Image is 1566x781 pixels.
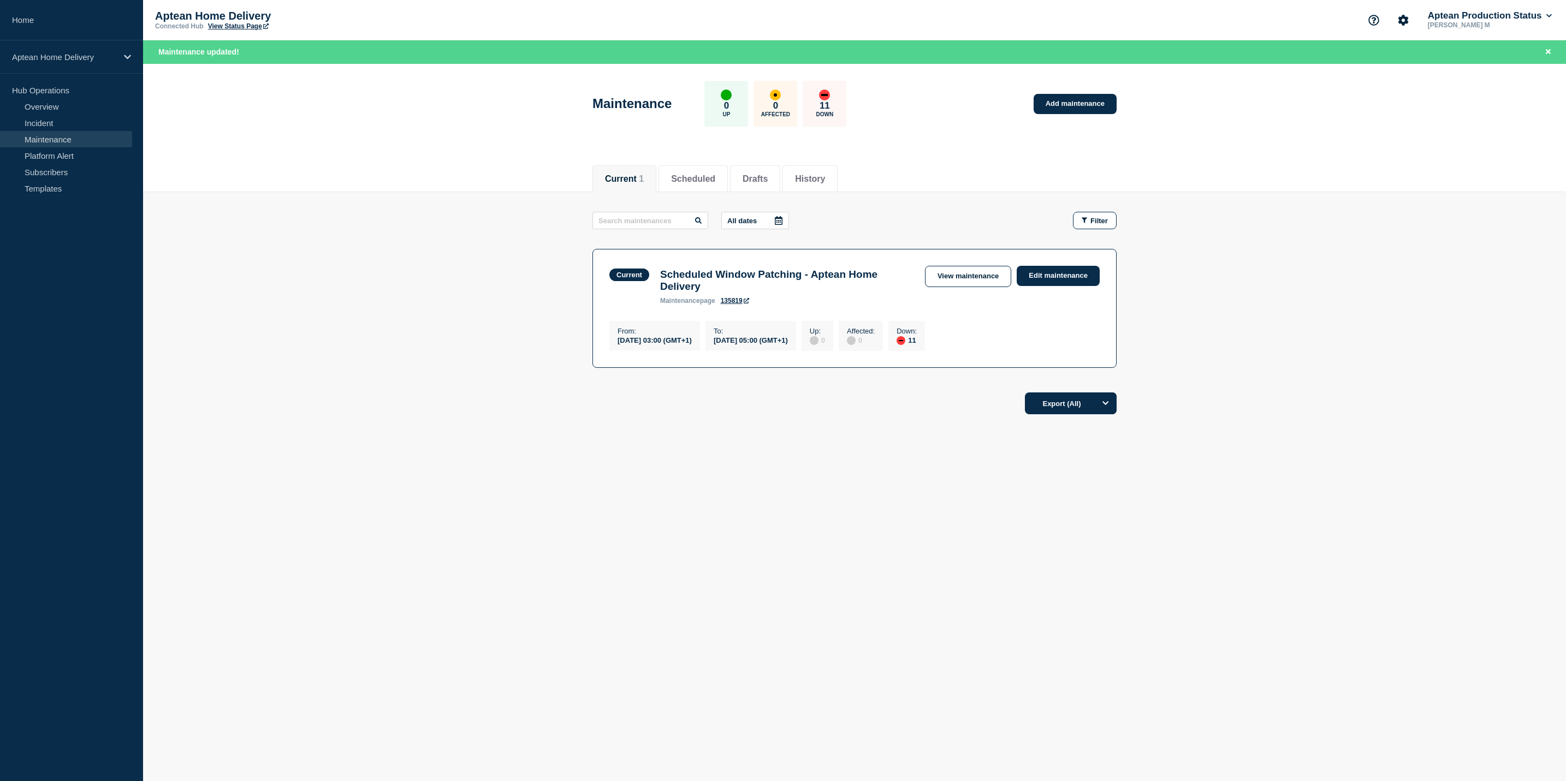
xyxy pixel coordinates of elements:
[158,47,239,56] span: Maintenance updated!
[660,269,914,293] h3: Scheduled Window Patching - Aptean Home Delivery
[819,90,830,100] div: down
[592,96,672,111] h1: Maintenance
[1362,9,1385,32] button: Support
[761,111,790,117] p: Affected
[727,217,757,225] p: All dates
[820,100,830,111] p: 11
[714,327,788,335] p: To :
[810,335,825,345] div: 0
[639,174,644,183] span: 1
[795,174,825,184] button: History
[1426,10,1554,21] button: Aptean Production Status
[722,111,730,117] p: Up
[1034,94,1117,114] a: Add maintenance
[660,297,715,305] p: page
[1025,392,1117,414] button: Export (All)
[1017,266,1100,286] a: Edit maintenance
[208,22,269,30] a: View Status Page
[671,174,715,184] button: Scheduled
[724,100,729,111] p: 0
[155,22,204,30] p: Connected Hub
[847,327,875,335] p: Affected :
[810,336,818,345] div: disabled
[847,336,856,345] div: disabled
[1541,46,1555,58] button: Close banner
[721,297,749,305] a: 135819
[592,212,708,229] input: Search maintenances
[616,271,642,279] div: Current
[1095,392,1117,414] button: Options
[1392,9,1415,32] button: Account settings
[660,297,700,305] span: maintenance
[618,327,692,335] p: From :
[897,327,917,335] p: Down :
[816,111,834,117] p: Down
[770,90,781,100] div: affected
[714,335,788,344] div: [DATE] 05:00 (GMT+1)
[12,52,117,62] p: Aptean Home Delivery
[897,335,917,345] div: 11
[847,335,875,345] div: 0
[1426,21,1539,29] p: [PERSON_NAME] M
[810,327,825,335] p: Up :
[155,10,373,22] p: Aptean Home Delivery
[743,174,768,184] button: Drafts
[721,212,789,229] button: All dates
[721,90,732,100] div: up
[1090,217,1108,225] span: Filter
[925,266,1011,287] a: View maintenance
[1073,212,1117,229] button: Filter
[605,174,644,184] button: Current 1
[897,336,905,345] div: down
[773,100,778,111] p: 0
[618,335,692,344] div: [DATE] 03:00 (GMT+1)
